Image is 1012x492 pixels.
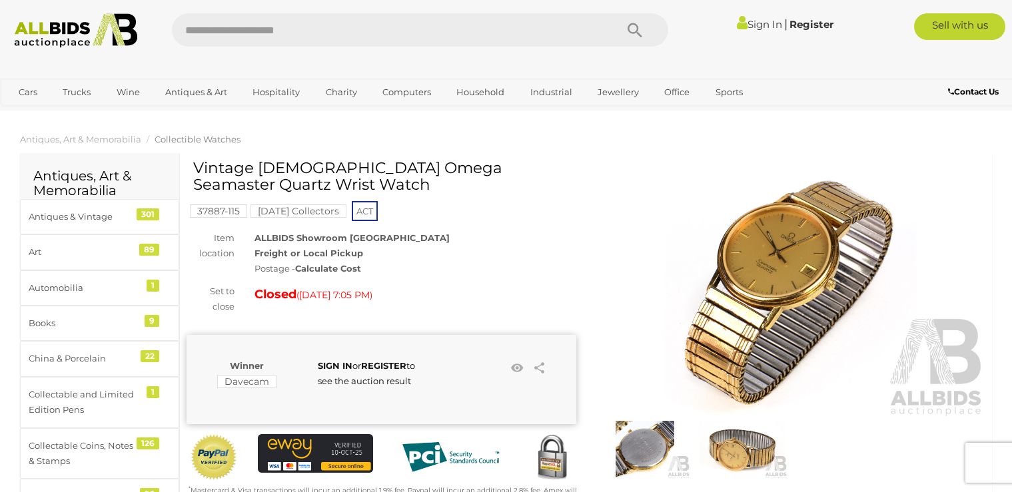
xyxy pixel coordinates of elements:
strong: Freight or Local Pickup [254,248,363,258]
a: Trucks [54,81,99,103]
a: [DATE] Collectors [251,206,346,216]
a: Automobilia 1 [20,270,179,306]
div: Antiques & Vintage [29,209,139,224]
a: Collectable Coins, Notes & Stamps 126 [20,428,179,479]
div: 22 [141,350,159,362]
img: Official PayPal Seal [190,434,238,480]
div: Postage - [254,261,576,276]
a: Sell with us [914,13,1005,40]
a: 37887-115 [190,206,247,216]
a: Computers [374,81,440,103]
a: Sign In [737,18,782,31]
div: 126 [137,437,159,449]
button: Search [602,13,668,47]
a: Books 9 [20,306,179,341]
mark: 37887-115 [190,204,247,218]
mark: [DATE] Collectors [251,204,346,218]
a: REGISTER [361,360,406,371]
strong: Closed [254,287,296,302]
div: 9 [145,315,159,327]
div: Collectable Coins, Notes & Stamps [29,438,139,469]
span: ACT [352,201,378,221]
b: Contact Us [948,87,999,97]
a: Charity [317,81,366,103]
div: 301 [137,208,159,220]
a: Art 89 [20,234,179,270]
a: Household [448,81,513,103]
a: [GEOGRAPHIC_DATA] [10,103,122,125]
h1: Vintage [DEMOGRAPHIC_DATA] Omega Seamaster Quartz Wrist Watch [193,160,573,194]
a: Office [656,81,698,103]
a: Antiques, Art & Memorabilia [20,134,141,144]
a: Collectible Watches [155,134,241,144]
strong: ALLBIDS Showroom [GEOGRAPHIC_DATA] [254,232,450,243]
div: Item location [177,230,245,262]
div: China & Porcelain [29,351,139,366]
li: Watch this item [508,358,528,378]
a: Register [789,18,833,31]
a: Jewellery [589,81,648,103]
a: Wine [108,81,149,103]
a: Industrial [522,81,581,103]
span: [DATE] 7:05 PM [299,289,370,301]
img: Allbids.com.au [7,13,144,48]
a: Sports [707,81,752,103]
a: Antiques & Art [157,81,236,103]
a: Collectable and Limited Edition Pens 1 [20,377,179,428]
div: Automobilia [29,280,139,296]
a: SIGN IN [318,360,352,371]
b: Winner [230,360,264,371]
span: or to see the auction result [318,360,415,386]
a: Cars [10,81,46,103]
h2: Antiques, Art & Memorabilia [33,168,166,198]
strong: Calculate Cost [295,263,361,274]
span: ( ) [296,290,372,300]
div: Collectable and Limited Edition Pens [29,387,139,418]
a: Hospitality [244,81,308,103]
img: Secured by Rapid SSL [528,434,576,482]
a: Contact Us [948,85,1002,99]
img: eWAY Payment Gateway [258,434,373,473]
div: 1 [147,386,159,398]
div: Art [29,244,139,260]
img: Vintage Gents Omega Seamaster Quartz Wrist Watch [600,421,690,479]
mark: Davecam [217,375,276,388]
img: Vintage Gents Omega Seamaster Quartz Wrist Watch [697,421,787,479]
img: Vintage Gents Omega Seamaster Quartz Wrist Watch [596,166,986,417]
img: PCI DSS compliant [393,434,508,480]
span: | [784,17,787,31]
a: China & Porcelain 22 [20,341,179,376]
div: Books [29,316,139,331]
a: Antiques & Vintage 301 [20,199,179,234]
div: Set to close [177,284,245,315]
div: 1 [147,280,159,292]
div: 89 [139,244,159,256]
